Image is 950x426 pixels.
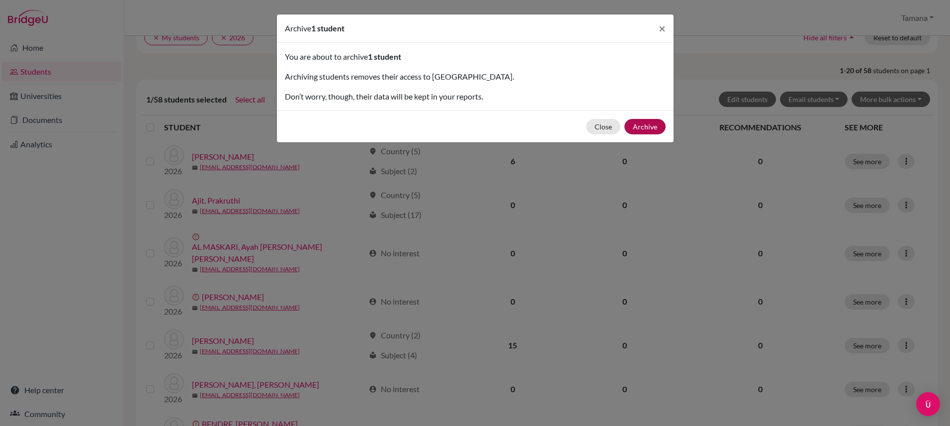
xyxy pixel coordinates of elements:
[285,71,666,83] p: Archiving students removes their access to [GEOGRAPHIC_DATA].
[916,392,940,416] div: Open Intercom Messenger
[285,91,666,103] p: Don’t worry, though, their data will be kept in your reports.
[368,52,401,61] span: 1 student
[659,21,666,35] span: ×
[285,51,666,63] p: You are about to archive
[311,23,345,33] span: 1 student
[624,119,666,134] button: Archive
[651,14,674,42] button: Close
[586,119,620,134] button: Close
[285,23,311,33] span: Archive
